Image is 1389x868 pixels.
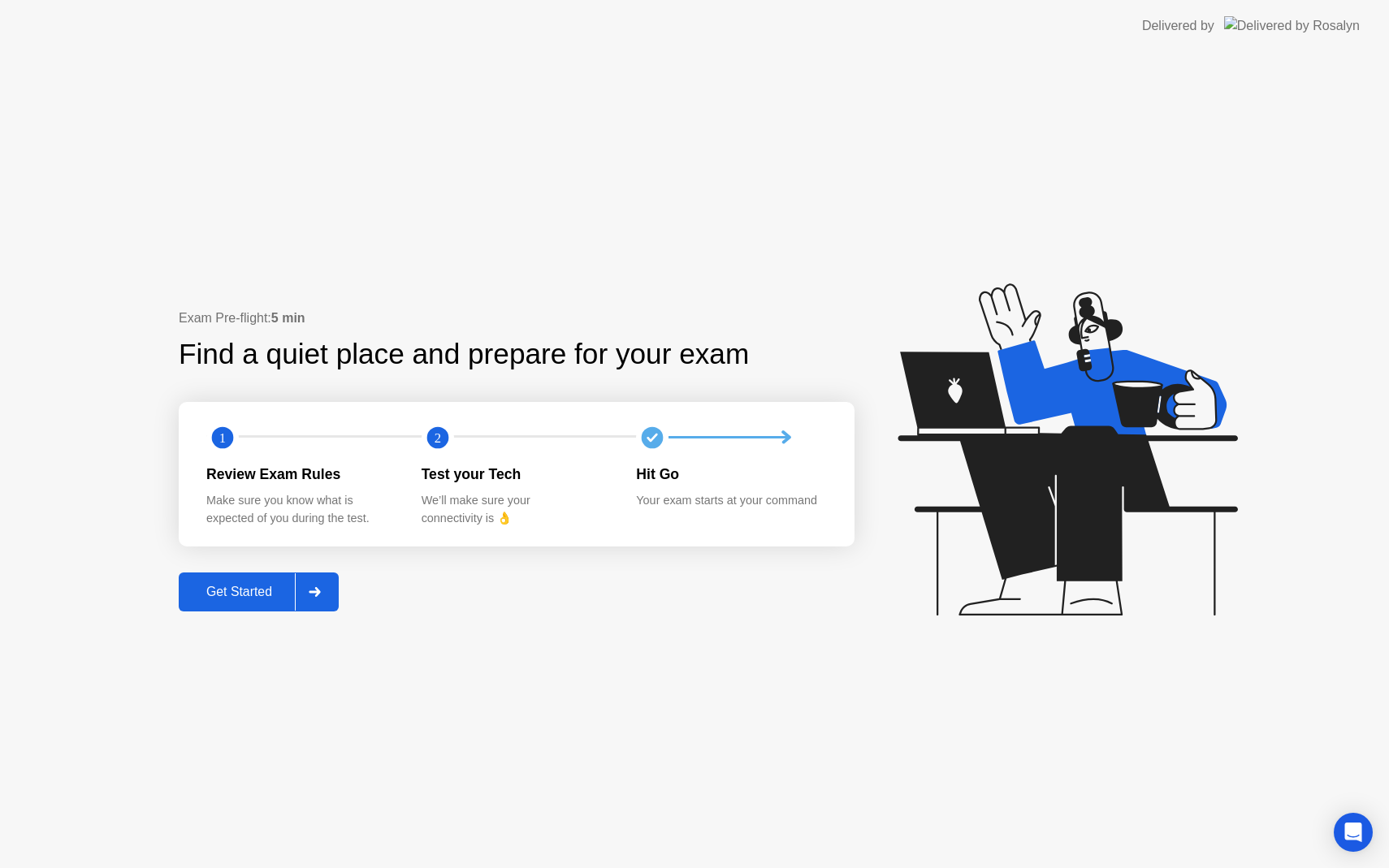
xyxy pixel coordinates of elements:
text: 2 [435,430,441,445]
div: Test your Tech [422,464,611,485]
div: Your exam starts at your command [636,492,825,510]
div: Exam Pre-flight: [179,309,855,328]
div: Find a quiet place and prepare for your exam [179,333,751,376]
b: 5 min [271,311,305,325]
div: Review Exam Rules [206,464,396,485]
div: Delivered by [1142,16,1214,36]
div: Hit Go [636,464,825,485]
text: 1 [219,430,226,445]
div: Open Intercom Messenger [1334,813,1373,852]
div: Make sure you know what is expected of you during the test. [206,492,396,527]
img: Delivered by Rosalyn [1224,16,1360,35]
button: Get Started [179,572,339,611]
div: Get Started [184,585,295,599]
div: We’ll make sure your connectivity is 👌 [422,492,611,527]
